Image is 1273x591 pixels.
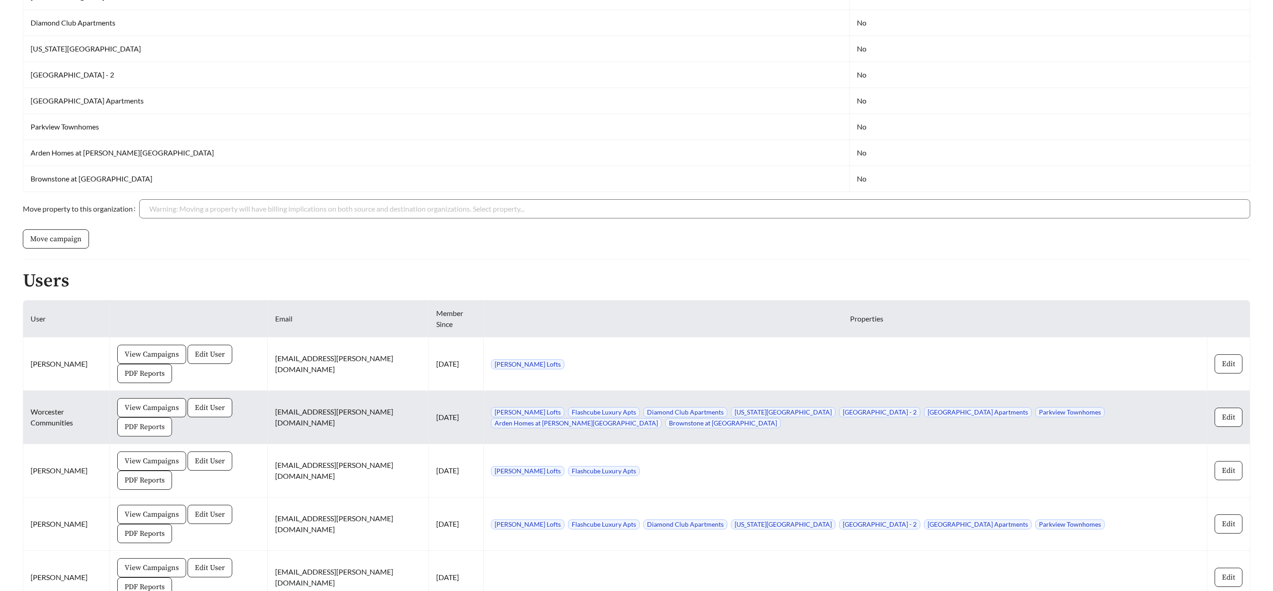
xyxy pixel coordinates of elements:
[117,451,186,471] button: View Campaigns
[117,398,186,417] button: View Campaigns
[268,444,429,498] td: [EMAIL_ADDRESS][PERSON_NAME][DOMAIN_NAME]
[23,229,89,249] button: Move campaign
[23,10,850,36] td: Diamond Club Apartments
[491,418,662,428] span: Arden Homes at [PERSON_NAME][GEOGRAPHIC_DATA]
[850,62,1250,88] td: No
[117,524,172,543] button: PDF Reports
[491,466,564,476] span: [PERSON_NAME] Lofts
[23,271,1250,291] h2: Users
[30,233,82,244] span: Move campaign
[149,200,1240,218] input: Move property to this organization
[117,417,172,436] button: PDF Reports
[117,364,172,383] button: PDF Reports
[23,62,850,88] td: [GEOGRAPHIC_DATA] - 2
[23,444,110,498] td: [PERSON_NAME]
[188,349,232,358] a: Edit User
[1215,354,1242,373] button: Edit
[1222,412,1235,423] span: Edit
[1215,461,1242,480] button: Edit
[23,337,110,391] td: [PERSON_NAME]
[1222,572,1235,583] span: Edit
[1215,514,1242,534] button: Edit
[924,519,1032,529] span: [GEOGRAPHIC_DATA] Apartments
[188,403,232,411] a: Edit User
[484,301,1250,337] th: Properties
[188,398,232,417] button: Edit User
[188,345,232,364] button: Edit User
[491,407,564,417] span: [PERSON_NAME] Lofts
[643,519,727,529] span: Diamond Club Apartments
[491,519,564,529] span: [PERSON_NAME] Lofts
[188,505,232,524] button: Edit User
[850,10,1250,36] td: No
[188,456,232,465] a: Edit User
[850,88,1250,114] td: No
[850,166,1250,192] td: No
[117,349,186,358] a: View Campaigns
[731,519,835,529] span: [US_STATE][GEOGRAPHIC_DATA]
[188,558,232,577] button: Edit User
[1222,465,1235,476] span: Edit
[125,349,179,360] span: View Campaigns
[23,114,850,140] td: Parkview Townhomes
[268,391,429,444] td: [EMAIL_ADDRESS][PERSON_NAME][DOMAIN_NAME]
[23,199,139,218] label: Move property to this organization
[850,140,1250,166] td: No
[125,562,179,573] span: View Campaigns
[125,456,179,467] span: View Campaigns
[568,407,640,417] span: Flashcube Luxury Apts
[568,466,640,476] span: Flashcube Luxury Apts
[429,301,484,337] th: Member Since
[665,418,781,428] span: Brownstone at [GEOGRAPHIC_DATA]
[117,563,186,571] a: View Campaigns
[125,528,165,539] span: PDF Reports
[850,36,1250,62] td: No
[195,509,225,520] span: Edit User
[429,337,484,391] td: [DATE]
[125,509,179,520] span: View Campaigns
[23,36,850,62] td: [US_STATE][GEOGRAPHIC_DATA]
[429,391,484,444] td: [DATE]
[117,471,172,490] button: PDF Reports
[429,498,484,551] td: [DATE]
[125,368,165,379] span: PDF Reports
[188,451,232,471] button: Edit User
[268,498,429,551] td: [EMAIL_ADDRESS][PERSON_NAME][DOMAIN_NAME]
[23,391,110,444] td: Worcester Communities
[268,337,429,391] td: [EMAIL_ADDRESS][PERSON_NAME][DOMAIN_NAME]
[1215,408,1242,427] button: Edit
[125,402,179,413] span: View Campaigns
[117,345,186,364] button: View Campaigns
[117,505,186,524] button: View Campaigns
[568,519,640,529] span: Flashcube Luxury Apts
[117,456,186,465] a: View Campaigns
[117,403,186,411] a: View Campaigns
[117,509,186,518] a: View Campaigns
[1222,518,1235,529] span: Edit
[23,301,110,337] th: User
[125,475,165,486] span: PDF Reports
[188,563,232,571] a: Edit User
[195,562,225,573] span: Edit User
[839,407,920,417] span: [GEOGRAPHIC_DATA] - 2
[23,498,110,551] td: [PERSON_NAME]
[731,407,835,417] span: [US_STATE][GEOGRAPHIC_DATA]
[850,114,1250,140] td: No
[195,349,225,360] span: Edit User
[268,301,429,337] th: Email
[195,456,225,467] span: Edit User
[839,519,920,529] span: [GEOGRAPHIC_DATA] - 2
[195,402,225,413] span: Edit User
[125,421,165,432] span: PDF Reports
[188,509,232,518] a: Edit User
[1035,407,1105,417] span: Parkview Townhomes
[643,407,727,417] span: Diamond Club Apartments
[429,444,484,498] td: [DATE]
[1222,358,1235,369] span: Edit
[1215,568,1242,587] button: Edit
[924,407,1032,417] span: [GEOGRAPHIC_DATA] Apartments
[23,88,850,114] td: [GEOGRAPHIC_DATA] Apartments
[1035,519,1105,529] span: Parkview Townhomes
[491,359,564,369] span: [PERSON_NAME] Lofts
[23,166,850,192] td: Brownstone at [GEOGRAPHIC_DATA]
